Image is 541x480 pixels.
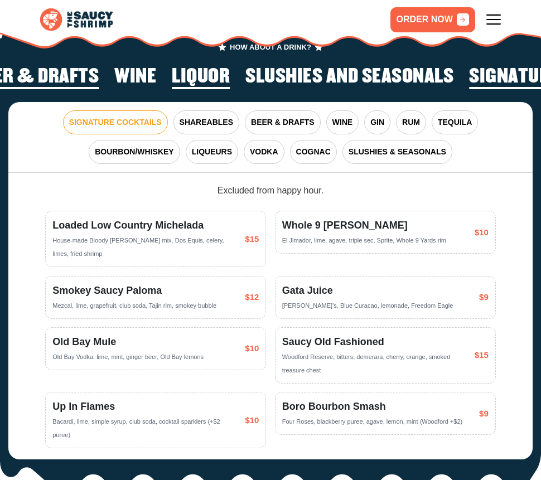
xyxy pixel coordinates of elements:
[40,8,113,30] img: logo
[438,117,472,128] span: TEQUILA
[245,110,321,134] button: BEER & DRAFTS
[245,414,259,427] span: $10
[432,110,478,134] button: TEQUILA
[63,110,168,134] button: SIGNATURE COCKTAILS
[479,408,489,420] span: $9
[52,283,216,298] span: Smokey Saucy Paloma
[390,7,475,32] a: ORDER NOW
[245,66,453,88] h2: Slushies and Seasonals
[251,117,315,128] span: BEER & DRAFTS
[172,66,230,90] li: 5 of 6
[475,349,489,362] span: $15
[250,146,278,158] span: VODKA
[282,399,463,414] span: Boro Bourbon Smash
[52,418,220,438] span: Bacardi, lime, simple syrup, club soda, cocktail sparklers (+$2 puree)
[172,66,230,88] h2: Liquor
[192,146,232,158] span: LIQUEURS
[52,399,236,414] span: Up In Flames
[402,117,420,128] span: RUM
[396,110,426,134] button: RUM
[290,140,337,164] button: COGNAC
[282,218,446,233] span: Whole 9 [PERSON_NAME]
[244,140,284,164] button: VODKA
[52,353,204,360] span: Old Bay Vodka, lime, mint, ginger beer, Old Bay lemons
[245,233,259,246] span: $15
[479,291,489,304] span: $9
[69,117,162,128] span: SIGNATURE COCKTAILS
[282,334,466,350] span: Saucy Old Fashioned
[282,353,451,374] span: Woodford Reserve, bitters, demerara, cherry, orange, smoked treasure chest
[45,184,496,197] div: Excluded from happy hour.
[52,237,224,257] span: House-made Bloody [PERSON_NAME] mix, Dos Equis, celery, limes, fried shrimp
[364,110,390,134] button: GIN
[114,66,156,88] h2: Wine
[282,237,446,244] span: El Jimador, lime, agave, triple sec, Sprite, Whole 9 Yards rim
[219,43,322,51] span: HOW ABOUT A DRINK?
[282,418,463,425] span: Four Roses, blackberry puree, agave, lemon, mint (Woodford +$2)
[114,66,156,90] li: 4 of 6
[173,110,239,134] button: SHAREABLES
[52,334,204,350] span: Old Bay Mule
[245,342,259,355] span: $10
[245,291,259,304] span: $12
[180,117,233,128] span: SHAREABLES
[475,226,489,239] span: $10
[326,110,359,134] button: WINE
[52,218,236,233] span: Loaded Low Country Michelada
[89,140,180,164] button: BOURBON/WHISKEY
[332,117,353,128] span: WINE
[282,283,453,298] span: Gata Juice
[370,117,384,128] span: GIN
[282,302,453,309] span: [PERSON_NAME]’s, Blue Curacao, lemonade, Freedom Eagle
[349,146,446,158] span: SLUSHIES & SEASONALS
[342,140,452,164] button: SLUSHIES & SEASONALS
[245,66,453,90] li: 6 of 6
[52,302,216,309] span: Mezcal, lime, grapefruit, club soda, Tajin rim, smokey bubble
[95,146,174,158] span: BOURBON/WHISKEY
[186,140,238,164] button: LIQUEURS
[296,146,331,158] span: COGNAC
